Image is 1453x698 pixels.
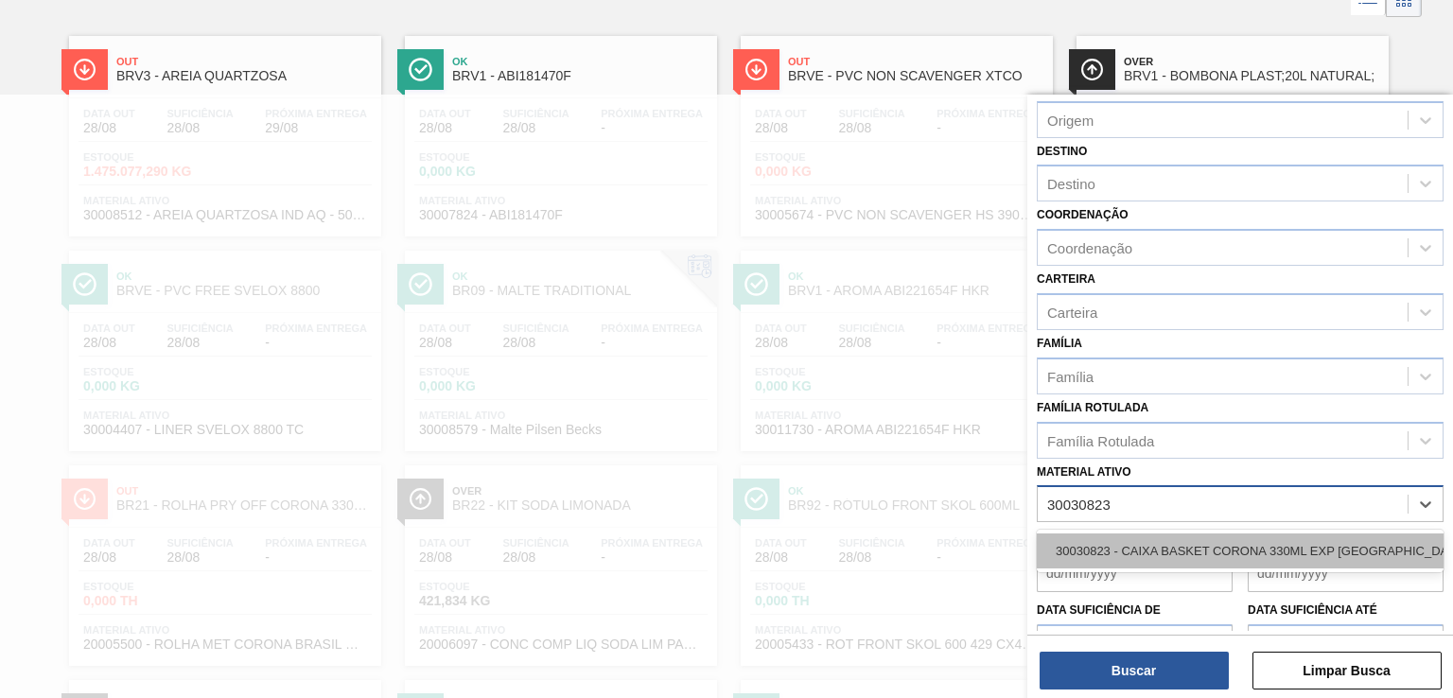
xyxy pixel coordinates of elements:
label: Coordenação [1037,208,1129,221]
input: dd/mm/yyyy [1248,554,1444,592]
a: ÍconeOutBRV3 - AREIA QUARTZOSAData out28/08Suficiência28/08Próxima Entrega29/08Estoque1.475.077,2... [55,22,391,236]
img: Ícone [1080,58,1104,81]
label: Destino [1037,145,1087,158]
div: Origem [1047,112,1094,128]
label: Material ativo [1037,465,1131,479]
label: Data suficiência até [1248,603,1377,617]
input: dd/mm/yyyy [1248,624,1444,662]
span: Out [116,56,372,67]
a: ÍconeOkBRV1 - ABI181470FData out28/08Suficiência28/08Próxima Entrega-Estoque0,000 KGMaterial ativ... [391,22,726,236]
div: Coordenação [1047,240,1132,256]
div: 30030823 - CAIXA BASKET CORONA 330ML EXP [GEOGRAPHIC_DATA] [1037,533,1444,568]
span: Out [788,56,1043,67]
span: Ok [452,56,708,67]
div: Destino [1047,176,1095,192]
span: BRV3 - AREIA QUARTZOSA [116,69,372,83]
label: Carteira [1037,272,1095,286]
img: Ícone [744,58,768,81]
div: Carteira [1047,304,1097,320]
span: BRV1 - ABI181470F [452,69,708,83]
span: Over [1124,56,1379,67]
a: ÍconeOverBRV1 - BOMBONA PLAST;20L NATURAL;Data out28/08Suficiência28/08Próxima Entrega-Estoque0,3... [1062,22,1398,236]
label: Família [1037,337,1082,350]
input: dd/mm/yyyy [1037,554,1233,592]
div: Família Rotulada [1047,432,1154,448]
label: Data suficiência de [1037,603,1161,617]
img: Ícone [73,58,96,81]
img: Ícone [409,58,432,81]
a: ÍconeOutBRVE - PVC NON SCAVENGER XTCOData out28/08Suficiência28/08Próxima Entrega-Estoque0,000 KG... [726,22,1062,236]
div: Família [1047,368,1094,384]
span: BRVE - PVC NON SCAVENGER XTCO [788,69,1043,83]
span: BRV1 - BOMBONA PLAST;20L NATURAL; [1124,69,1379,83]
label: Família Rotulada [1037,401,1148,414]
input: dd/mm/yyyy [1037,624,1233,662]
